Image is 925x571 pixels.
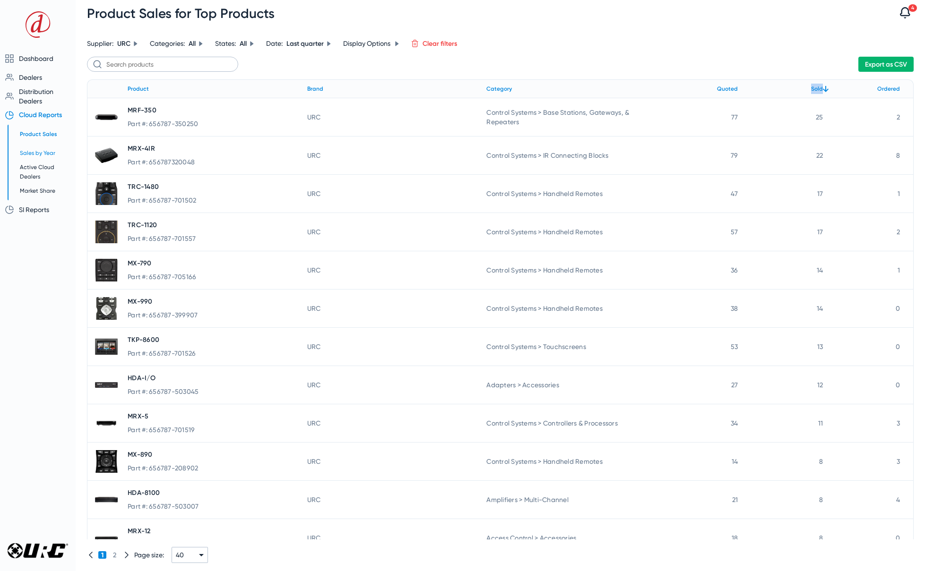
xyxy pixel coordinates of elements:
span: Categories: [150,40,185,47]
span: MRF-350 [128,106,300,115]
td: 47 [658,175,743,213]
span: Date: [266,40,283,47]
td: 21 [658,481,743,519]
td: URC [300,443,479,481]
img: URC_HDA-IO_Front%20View1.png [95,382,118,388]
span: MRX-12 [128,527,300,536]
td: 4 [829,481,914,519]
td: 8 [743,443,829,481]
td: 14 [658,443,743,481]
td: Control Systems > Controllers & Processors [479,404,658,443]
td: URC [300,213,479,251]
span: Product Sales [20,131,57,137]
img: URC_MRX-5_FrontPanel-1.jpg [95,419,118,427]
td: 36 [658,251,743,290]
td: 17 [743,213,829,251]
span: Market Share [20,187,55,194]
div: Part #: 656787-701519 [128,425,300,435]
img: URC_MX-890_Front%20View1.jpg [95,414,118,509]
span: Page size: [134,551,164,559]
td: Control Systems > Handheld Remotes [479,290,658,328]
span: 40 [176,551,184,559]
span: URC [117,40,130,48]
div: Category [486,84,512,94]
div: Quoted [717,84,738,94]
span: Export as CSV [865,60,907,68]
span: States: [215,40,236,47]
td: 0 [829,290,914,328]
div: Ordered [877,84,900,94]
td: 11 [743,404,829,443]
td: 53 [658,328,743,366]
td: Control Systems > Touchscreens [479,328,658,366]
span: SI Reports [19,206,49,213]
div: Part #: 656787-705166 [128,272,300,281]
td: 0 [829,519,914,557]
span: HDA-I/O [128,374,300,383]
div: Product [128,84,149,94]
img: URC_TRC-1480_Front%20View1.png [95,141,118,247]
td: URC [300,328,479,366]
span: MX-990 [128,297,300,307]
img: URC_MRX-4IR_Front%20View1.png [95,148,118,162]
span: All [240,40,247,48]
td: 0 [829,328,914,366]
div: Part #: 656787-701526 [128,349,300,358]
img: URC_TKP-8600_Front%20View1.png [95,339,118,355]
td: 79 [658,136,743,175]
div: Product [128,84,300,94]
td: 14 [743,251,829,290]
span: 2 [110,551,119,559]
td: 0 [829,366,914,404]
div: Brand [307,84,323,94]
span: Product Sales for Top Products [87,6,275,21]
img: URC_638029147302078744.png [8,543,68,558]
td: 3 [829,443,914,481]
div: Part #: 656787-701557 [128,234,300,243]
span: Sales by Year [20,150,55,156]
span: Cloud Reports [19,111,62,119]
td: URC [300,136,479,175]
td: 1 [829,175,914,213]
span: MX-790 [128,259,300,268]
span: Distribution Dealers [19,88,53,105]
span: Supplier: [87,40,113,47]
td: 8 [743,481,829,519]
img: URC_MX-990_Front%20View1.jpg [95,265,118,352]
td: 13 [743,328,829,366]
td: 27 [658,366,743,404]
div: Part #: 656787-503007 [128,502,300,511]
img: URC_HDA-8100_Front%20View1.png [95,497,118,503]
td: 14 [743,290,829,328]
span: TRC-1120 [128,221,300,230]
td: 18 [658,519,743,557]
td: URC [300,366,479,404]
td: Access Control > Accessories [479,519,658,557]
span: Display Options [343,40,390,47]
td: 25 [743,98,829,136]
span: Last quarter [286,40,324,48]
div: Brand [307,84,479,94]
img: URC_TRC-1120_Front%20View1.png [95,178,118,286]
td: URC [300,481,479,519]
td: 57 [658,213,743,251]
span: Dealers [19,74,42,81]
td: Control Systems > Handheld Remotes [479,175,658,213]
td: 12 [743,366,829,404]
span: TKP-8600 [128,335,300,345]
td: URC [300,404,479,443]
td: URC [300,175,479,213]
button: Export as CSV [858,57,914,72]
td: 77 [658,98,743,136]
td: 17 [743,175,829,213]
span: All [189,40,196,48]
img: URC_MX-790_Front%20View1.png [95,221,118,319]
span: MRX-5 [128,412,300,421]
td: URC [300,519,479,557]
td: 1 [829,251,914,290]
span: TRC-1480 [128,182,300,192]
div: Part #: 656787-701502 [128,196,300,205]
span: Dashboard [19,55,53,62]
div: Part #: 656787-503045 [128,387,300,396]
div: Part #: 656787-350250 [128,119,300,128]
